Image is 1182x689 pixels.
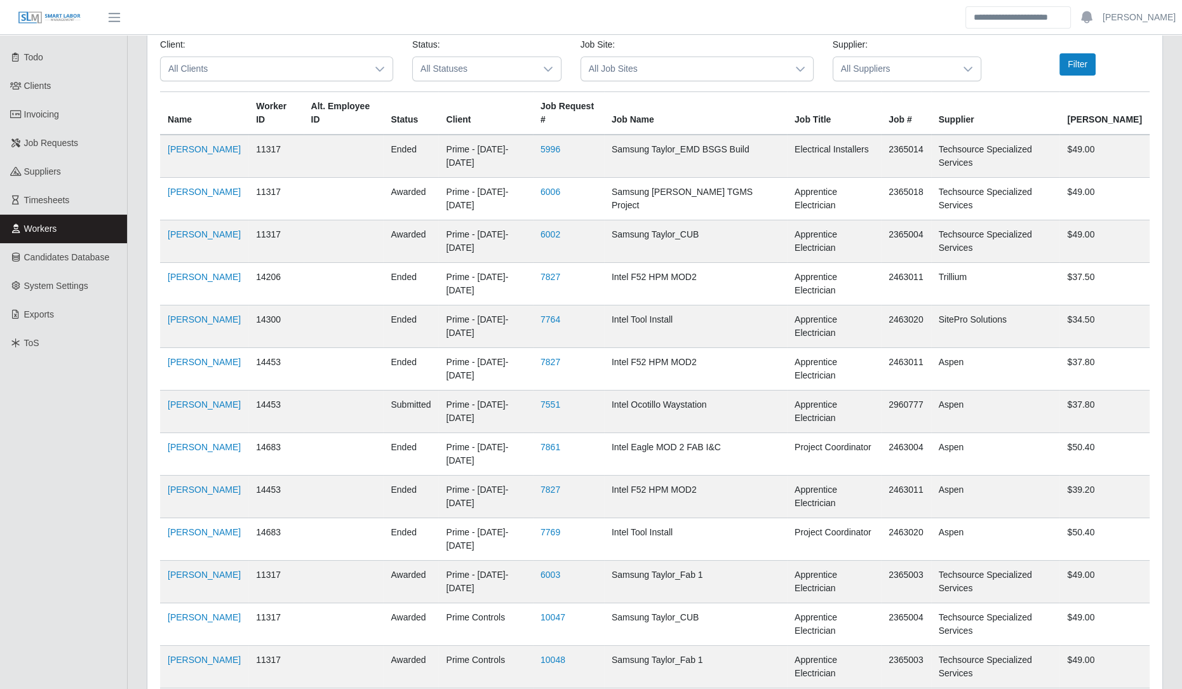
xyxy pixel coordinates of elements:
a: [PERSON_NAME] [168,229,241,239]
td: $49.00 [1059,603,1150,646]
a: [PERSON_NAME] [168,314,241,324]
th: Job Name [604,92,787,135]
input: Search [965,6,1071,29]
a: 7769 [541,527,560,537]
button: Filter [1059,53,1096,76]
th: Job Request # [533,92,604,135]
td: awarded [383,603,438,646]
a: [PERSON_NAME] [168,655,241,665]
td: Intel Eagle MOD 2 FAB I&C [604,433,787,476]
th: Supplier [931,92,1060,135]
th: Client [438,92,532,135]
span: All Clients [161,57,367,81]
td: 2365004 [881,220,931,263]
td: awarded [383,561,438,603]
span: Job Requests [24,138,79,148]
td: ended [383,348,438,391]
td: Prime - [DATE]-[DATE] [438,348,532,391]
td: $50.40 [1059,518,1150,561]
td: Samsung [PERSON_NAME] TGMS Project [604,178,787,220]
td: 2960777 [881,391,931,433]
a: 10047 [541,612,565,622]
label: Client: [160,38,185,51]
a: 5996 [541,144,560,154]
td: Prime - [DATE]-[DATE] [438,391,532,433]
a: [PERSON_NAME] [1103,11,1176,24]
a: [PERSON_NAME] [168,570,241,580]
th: Job # [881,92,931,135]
td: Project Coordinator [787,518,881,561]
td: $49.00 [1059,135,1150,178]
td: 2463011 [881,476,931,518]
td: 14453 [248,391,303,433]
th: Status [383,92,438,135]
td: ended [383,518,438,561]
a: 7827 [541,272,560,282]
img: SLM Logo [18,11,81,25]
td: Samsung Taylor_CUB [604,220,787,263]
td: $34.50 [1059,305,1150,348]
td: 2463011 [881,348,931,391]
td: Apprentice Electrician [787,391,881,433]
span: All Job Sites [581,57,788,81]
td: SitePro Solutions [931,305,1060,348]
td: $49.00 [1059,178,1150,220]
td: Intel Tool Install [604,305,787,348]
td: Intel F52 HPM MOD2 [604,348,787,391]
td: $49.00 [1059,646,1150,688]
td: $37.50 [1059,263,1150,305]
a: [PERSON_NAME] [168,399,241,410]
td: 14683 [248,518,303,561]
a: 7861 [541,442,560,452]
span: Suppliers [24,166,61,177]
td: Samsung Taylor_Fab 1 [604,646,787,688]
td: ended [383,433,438,476]
a: [PERSON_NAME] [168,272,241,282]
td: 11317 [248,603,303,646]
td: awarded [383,220,438,263]
span: Invoicing [24,109,59,119]
td: Techsource Specialized Services [931,603,1060,646]
span: System Settings [24,281,88,291]
td: Apprentice Electrician [787,263,881,305]
td: 2463004 [881,433,931,476]
td: Samsung Taylor_EMD BSGS Build [604,135,787,178]
td: 2365014 [881,135,931,178]
td: Apprentice Electrician [787,348,881,391]
td: Intel F52 HPM MOD2 [604,476,787,518]
td: 2365003 [881,646,931,688]
a: 7827 [541,357,560,367]
td: Electrical Installers [787,135,881,178]
td: Prime - [DATE]-[DATE] [438,263,532,305]
span: All Suppliers [833,57,956,81]
td: Techsource Specialized Services [931,135,1060,178]
td: Apprentice Electrician [787,561,881,603]
span: Workers [24,224,57,234]
td: Techsource Specialized Services [931,646,1060,688]
td: $49.00 [1059,220,1150,263]
td: 2463020 [881,518,931,561]
td: 11317 [248,178,303,220]
td: ended [383,263,438,305]
td: Aspen [931,476,1060,518]
td: 2365003 [881,561,931,603]
td: $50.40 [1059,433,1150,476]
td: Prime - [DATE]-[DATE] [438,178,532,220]
td: Prime - [DATE]-[DATE] [438,305,532,348]
td: 14683 [248,433,303,476]
td: 11317 [248,220,303,263]
td: ended [383,476,438,518]
a: 7827 [541,485,560,495]
span: Candidates Database [24,252,110,262]
td: Techsource Specialized Services [931,561,1060,603]
th: Job Title [787,92,881,135]
td: Prime - [DATE]-[DATE] [438,476,532,518]
td: 11317 [248,646,303,688]
td: $39.20 [1059,476,1150,518]
td: Techsource Specialized Services [931,220,1060,263]
td: 14206 [248,263,303,305]
td: Intel Ocotillo Waystation [604,391,787,433]
th: Worker ID [248,92,303,135]
td: 2463011 [881,263,931,305]
td: Trillium [931,263,1060,305]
